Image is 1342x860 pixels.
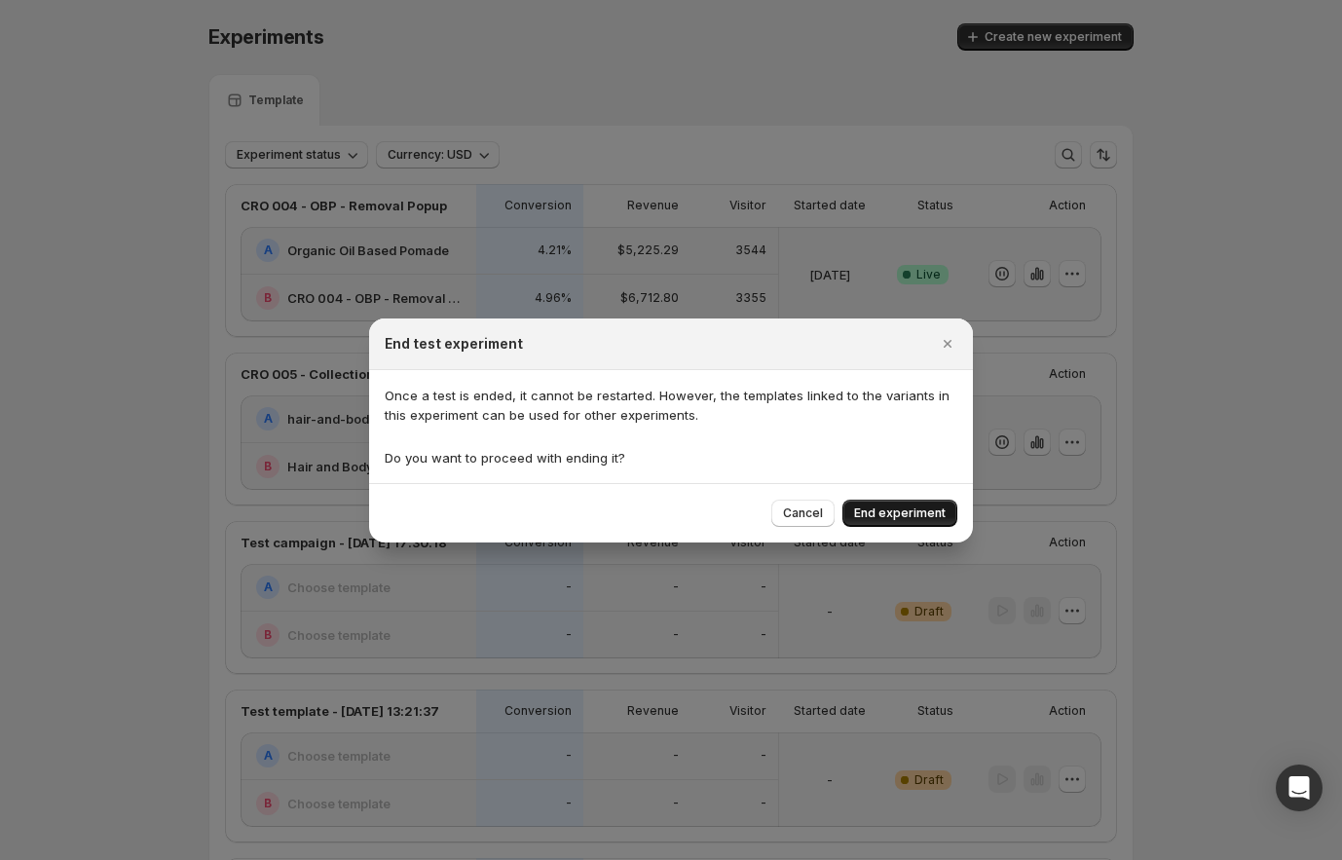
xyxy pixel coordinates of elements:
button: Cancel [771,500,835,527]
div: Open Intercom Messenger [1276,765,1323,811]
button: End experiment [842,500,957,527]
span: End experiment [854,505,946,521]
p: Do you want to proceed with ending it? [385,448,957,467]
h2: End test experiment [385,334,523,354]
button: Close [934,330,961,357]
p: Once a test is ended, it cannot be restarted. However, the templates linked to the variants in th... [385,386,957,425]
span: Cancel [783,505,823,521]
